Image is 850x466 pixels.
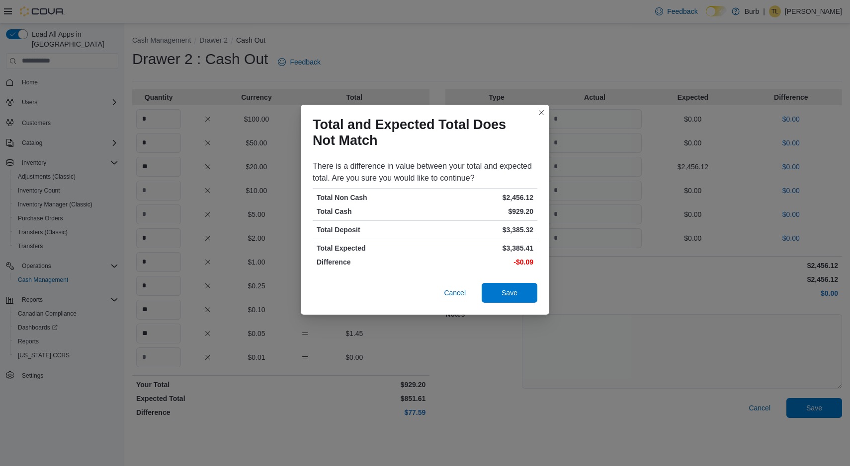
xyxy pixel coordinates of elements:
[502,288,517,298] span: Save
[317,225,423,235] p: Total Deposit
[317,193,423,202] p: Total Non Cash
[440,283,470,303] button: Cancel
[482,283,537,303] button: Save
[313,117,529,148] h1: Total and Expected Total Does Not Match
[317,257,423,267] p: Difference
[427,206,533,216] p: $929.20
[444,288,466,298] span: Cancel
[427,257,533,267] p: -$0.09
[427,193,533,202] p: $2,456.12
[535,107,547,119] button: Closes this modal window
[427,243,533,253] p: $3,385.41
[313,160,537,184] div: There is a difference in value between your total and expected total. Are you sure you would like...
[317,243,423,253] p: Total Expected
[427,225,533,235] p: $3,385.32
[317,206,423,216] p: Total Cash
